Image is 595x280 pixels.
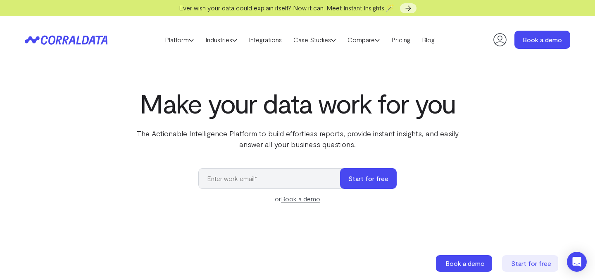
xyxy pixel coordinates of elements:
a: Blog [416,34,440,46]
a: Integrations [243,34,288,46]
input: Enter work email* [198,168,348,189]
button: Start for free [340,168,397,189]
div: or [198,194,397,204]
a: Pricing [386,34,416,46]
a: Platform [159,34,200,46]
p: The Actionable Intelligence Platform to build effortless reports, provide instant insights, and e... [129,128,466,150]
a: Case Studies [288,34,342,46]
a: Industries [200,34,243,46]
h1: Make your data work for you [129,88,466,118]
a: Compare [342,34,386,46]
span: Ever wish your data could explain itself? Now it can. Meet Instant Insights 🪄 [179,4,394,12]
a: Start for free [502,255,560,272]
div: Open Intercom Messenger [567,252,587,272]
a: Book a demo [514,31,570,49]
span: Book a demo [445,259,485,267]
a: Book a demo [436,255,494,272]
a: Book a demo [281,195,320,203]
span: Start for free [511,259,551,267]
